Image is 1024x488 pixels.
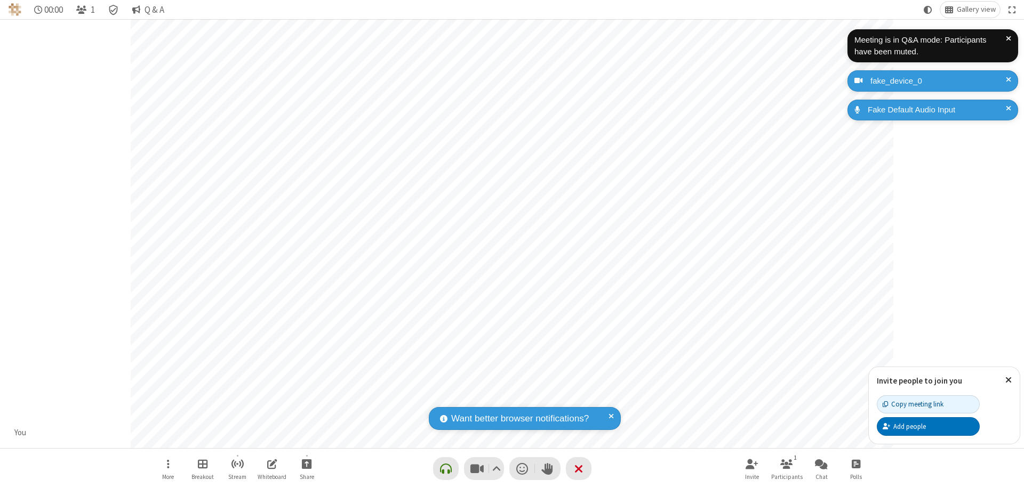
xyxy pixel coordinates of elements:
button: Start sharing [291,453,323,484]
div: 1 [791,453,800,462]
label: Invite people to join you [877,376,962,386]
button: Open participant list [771,453,803,484]
span: Chat [815,474,828,480]
button: Open participant list [71,2,99,18]
button: Invite participants (⌘+Shift+I) [736,453,768,484]
span: Q & A [145,5,164,15]
button: Close popover [997,367,1020,393]
button: Connect your audio [433,457,459,480]
button: Open menu [152,453,184,484]
button: Send a reaction [509,457,535,480]
div: fake_device_0 [867,75,1010,87]
div: Timer [30,2,68,18]
span: Breakout [191,474,214,480]
span: Invite [745,474,759,480]
button: Start streaming [221,453,253,484]
div: Meeting is in Q&A mode: Participants have been muted. [854,34,1006,58]
img: QA Selenium DO NOT DELETE OR CHANGE [9,3,21,16]
div: Meeting details Encryption enabled [103,2,124,18]
button: Q & A [127,2,169,18]
span: 00:00 [44,5,63,15]
span: Share [300,474,314,480]
button: Stop video (⌘+Shift+V) [464,457,504,480]
span: Want better browser notifications? [451,412,589,426]
button: Fullscreen [1004,2,1020,18]
div: You [11,427,30,439]
span: Polls [850,474,862,480]
span: More [162,474,174,480]
span: Participants [771,474,803,480]
div: Copy meeting link [883,399,943,409]
button: Add people [877,417,980,435]
button: End or leave meeting [566,457,591,480]
button: Video setting [489,457,503,480]
span: Stream [228,474,246,480]
span: Gallery view [957,5,996,14]
button: Copy meeting link [877,395,980,413]
span: Whiteboard [258,474,286,480]
span: 1 [91,5,95,15]
button: Raise hand [535,457,561,480]
button: Open shared whiteboard [256,453,288,484]
button: Open chat [805,453,837,484]
button: Open poll [840,453,872,484]
button: Manage Breakout Rooms [187,453,219,484]
div: Fake Default Audio Input [864,104,1010,116]
button: Using system theme [919,2,937,18]
button: Change layout [940,2,1000,18]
